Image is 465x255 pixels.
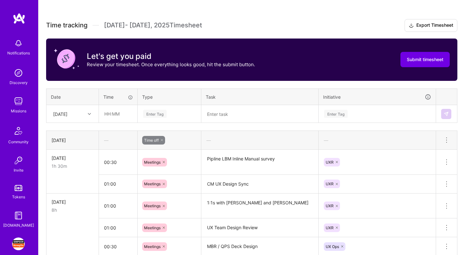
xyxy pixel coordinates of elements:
div: Initiative [323,93,431,101]
span: Time tracking [46,21,87,29]
div: Community [8,138,29,145]
button: Submit timesheet [400,52,450,67]
span: UXR [326,160,334,165]
button: Export Timesheet [405,19,457,32]
span: Meetings [144,181,161,186]
textarea: CM UX Design Sync [202,175,318,193]
p: Review your timesheet. Once everything looks good, hit the submit button. [87,61,255,68]
textarea: 1:1s with [PERSON_NAME] and [PERSON_NAME] [202,194,318,218]
img: discovery [12,67,25,79]
span: UXR [326,203,334,208]
input: HH:MM [99,154,137,171]
span: UXR [326,181,334,186]
div: [DATE] [52,155,94,161]
div: 8h [52,207,94,213]
th: Date [46,89,99,105]
div: 1h 30m [52,163,94,169]
img: bell [12,37,25,50]
h3: Let's get you paid [87,52,255,61]
th: Task [201,89,319,105]
a: Simpson Strong-Tie: General Design [10,237,26,250]
span: [DATE] - [DATE] , 2025 Timesheet [104,21,202,29]
input: HH:MM [99,238,137,255]
div: — [201,132,318,149]
span: UXR [326,225,334,230]
span: Time off [144,138,159,143]
img: Simpson Strong-Tie: General Design [12,237,25,250]
div: Time [103,94,133,100]
div: — [99,132,137,149]
span: Meetings [144,203,161,208]
div: [DATE] [53,110,67,117]
div: Missions [11,108,26,114]
i: icon Download [409,22,414,29]
div: Notifications [7,50,30,56]
i: icon Chevron [88,112,91,116]
div: [DATE] [52,137,94,144]
img: Invite [12,154,25,167]
div: Invite [14,167,24,174]
div: Discovery [10,79,28,86]
div: Enter Tag [143,109,167,119]
div: — [319,132,436,149]
img: teamwork [12,95,25,108]
span: Meetings [144,244,161,249]
textarea: Pipline LBM Inline Manual survey [202,150,318,174]
span: UX Ops [326,244,339,249]
input: HH:MM [99,105,137,122]
div: [DATE] [52,199,94,205]
img: Community [11,123,26,138]
div: Tokens [12,194,25,200]
span: Meetings [144,160,161,165]
img: Submit [444,111,449,117]
span: Submit timesheet [407,56,443,63]
input: HH:MM [99,175,137,192]
div: [DOMAIN_NAME] [3,222,34,229]
textarea: UX Team Design Review [202,219,318,237]
img: logo [13,13,25,24]
input: HH:MM [99,197,137,214]
img: tokens [15,185,22,191]
th: Type [138,89,201,105]
span: Meetings [144,225,161,230]
img: guide book [12,209,25,222]
input: HH:MM [99,219,137,236]
img: coin [54,46,79,72]
div: Enter Tag [324,109,348,119]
